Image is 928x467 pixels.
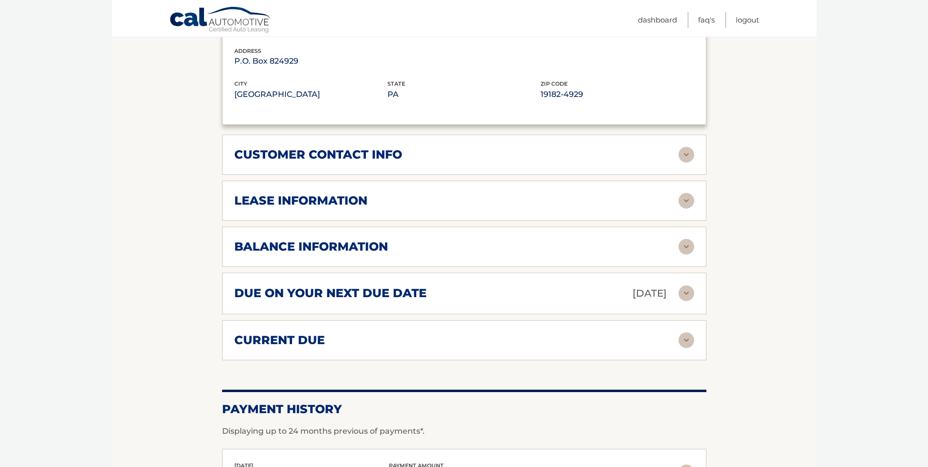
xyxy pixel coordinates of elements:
p: [GEOGRAPHIC_DATA] [234,88,387,101]
img: accordion-rest.svg [679,147,694,163]
p: PA [387,88,541,101]
h2: Payment History [222,402,706,417]
h2: due on your next due date [234,286,427,301]
span: city [234,80,247,87]
a: FAQ's [698,12,715,28]
h2: current due [234,333,325,348]
img: accordion-rest.svg [679,285,694,301]
p: Displaying up to 24 months previous of payments*. [222,425,706,437]
h2: balance information [234,239,388,254]
a: Cal Automotive [169,6,272,35]
p: P.O. Box 824929 [234,54,387,68]
a: Dashboard [638,12,677,28]
a: Logout [736,12,759,28]
p: [DATE] [633,285,667,302]
span: address [234,47,261,54]
h2: lease information [234,193,367,208]
h2: customer contact info [234,147,402,162]
img: accordion-rest.svg [679,239,694,255]
p: 19182-4929 [541,88,694,101]
img: accordion-rest.svg [679,332,694,348]
span: state [387,80,405,87]
img: accordion-rest.svg [679,193,694,209]
span: zip code [541,80,567,87]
